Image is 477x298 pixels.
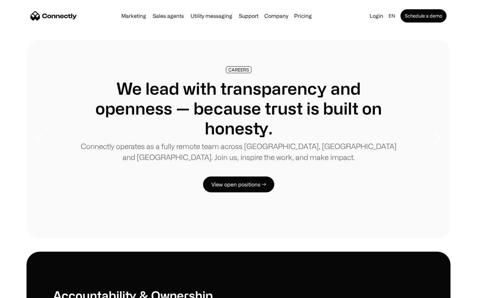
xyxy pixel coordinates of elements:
ul: Language list [13,286,40,296]
h1: We lead with transparency and openness — because trust is built on honesty. [79,78,397,138]
p: Connectly operates as a fully remote team across [GEOGRAPHIC_DATA], [GEOGRAPHIC_DATA] and [GEOGRA... [79,141,397,163]
aside: Language selected: English [7,286,40,296]
a: Pricing [291,13,314,19]
a: Schedule a demo [400,9,447,23]
div: CAREERS [228,67,249,72]
a: View open positions → [203,176,274,192]
a: Utility messaging [188,13,235,19]
a: Sales agents [150,13,186,19]
div: en [389,11,395,21]
a: Login [367,11,386,21]
div: Company [264,11,288,21]
a: Marketing [119,13,149,19]
a: Support [236,13,261,19]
